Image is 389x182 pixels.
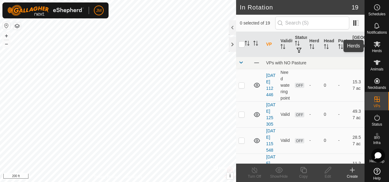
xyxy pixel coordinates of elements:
td: 28.57 ac [350,127,365,154]
a: Contact Us [124,174,142,180]
td: 0 [321,101,336,127]
p-sorticon: Activate to sort [253,42,258,47]
p-sorticon: Activate to sort [353,48,358,53]
a: [DATE] 231644 [266,154,276,179]
td: - [336,127,350,154]
span: i [229,173,231,178]
p-sorticon: Activate to sort [295,42,300,47]
a: Privacy Policy [94,174,117,180]
div: - [309,82,319,89]
td: Need watering point [278,69,292,101]
td: 15.37 ac [350,69,365,101]
button: Reset Map [3,22,10,29]
span: 0 selected of 19 [240,20,275,26]
p-sorticon: Activate to sort [245,42,250,47]
span: Notifications [367,31,387,34]
span: Heatmap [369,159,384,163]
th: Validity [278,32,292,57]
td: 0 [321,69,336,101]
h2: In Rotation [240,4,352,11]
td: Valid [278,127,292,154]
button: i [227,173,233,179]
div: Turn Off [242,174,267,179]
td: Valid [278,154,292,180]
a: [DATE] 125305 [266,102,276,127]
span: Herds [372,49,382,53]
div: Create [340,174,365,179]
a: [DATE] 112446 [266,73,276,97]
span: Infra [373,141,380,145]
span: 19 [352,3,358,12]
button: – [3,40,10,47]
span: Help [373,176,381,180]
td: Valid [278,101,292,127]
td: 11.29 ac [350,154,365,180]
td: 49.37 ac [350,101,365,127]
img: Gallagher Logo [7,5,84,16]
th: Herd [307,32,321,57]
th: Head [321,32,336,57]
span: VPs [373,104,380,108]
div: Copy [291,174,316,179]
td: - [336,101,350,127]
span: OFF [295,83,304,88]
span: Schedules [368,12,385,16]
button: Map Layers [13,22,21,30]
button: + [3,32,10,40]
span: Animals [370,67,383,71]
input: Search (S) [275,17,349,29]
div: - [309,137,319,144]
div: Edit [316,174,340,179]
div: Show/Hide [267,174,291,179]
span: JM [96,7,102,14]
p-sorticon: Activate to sort [324,45,329,50]
td: - [336,69,350,101]
td: - [336,154,350,180]
span: Status [372,123,382,126]
span: OFF [295,112,304,117]
th: Pasture [336,32,350,57]
a: [DATE] 115548 [266,128,276,153]
p-sorticon: Activate to sort [280,45,285,50]
td: 0 [321,154,336,180]
span: OFF [295,138,304,143]
p-sorticon: Activate to sort [338,45,343,50]
th: VP [264,32,278,57]
td: 0 [321,127,336,154]
span: Neckbands [368,86,386,89]
div: VPs with NO Pasture [266,60,362,65]
th: Status [292,32,307,57]
p-sorticon: Activate to sort [309,45,314,50]
th: [GEOGRAPHIC_DATA] Area [350,32,365,57]
div: - [309,111,319,118]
